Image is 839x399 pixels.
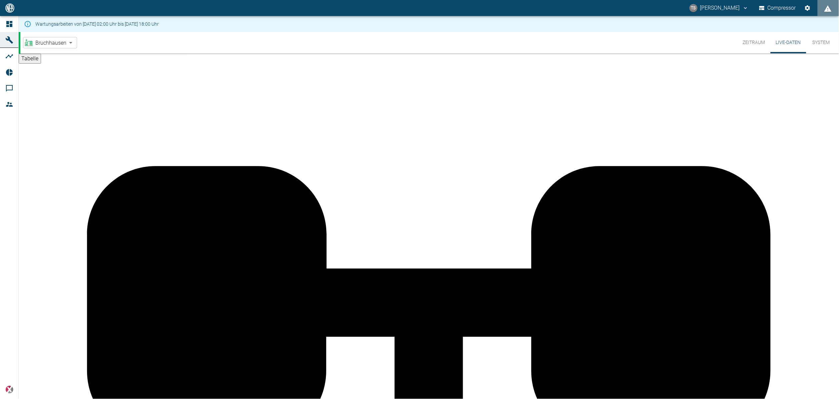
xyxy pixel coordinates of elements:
button: System [806,32,836,53]
a: Bruchhausen [25,39,66,47]
img: Xplore Logo [5,386,13,394]
button: timo.streitbuerger@arcanum-energy.de [689,2,750,14]
button: Compressor [758,2,798,14]
div: TS [690,4,698,12]
button: Live-Daten [771,32,806,53]
button: Tabelle [19,54,41,64]
img: logo [5,3,15,12]
button: Einstellungen [802,2,814,14]
span: Bruchhausen [35,39,66,47]
div: Wartungsarbeiten von [DATE] 02:00 Uhr bis [DATE] 18:00 Uhr [35,18,159,30]
button: Zeitraum [738,32,771,53]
